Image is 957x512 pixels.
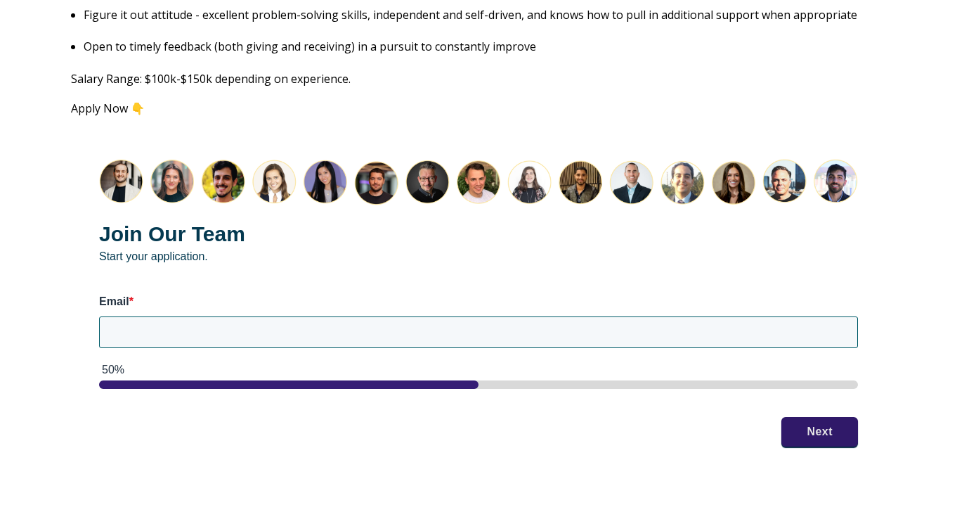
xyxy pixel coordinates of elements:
[71,131,886,475] form: HubSpot Form
[99,219,858,264] p: Start your application.
[99,159,858,205] img: Join the Lean Layer team
[99,295,129,307] span: Email
[99,380,858,389] div: page 1 of 2
[71,71,886,87] p: Salary Range: $100k-$150k depending on experience.
[102,362,858,378] div: 50%
[99,222,245,245] strong: Join Our Team
[84,39,886,54] p: Open to timely feedback (both giving and receiving) in a pursuit to constantly improve
[781,417,858,447] button: Next
[84,7,886,23] p: Figure it out attitude - excellent problem-solving skills, independent and self-driven, and knows...
[71,102,886,115] p: Apply Now 👇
